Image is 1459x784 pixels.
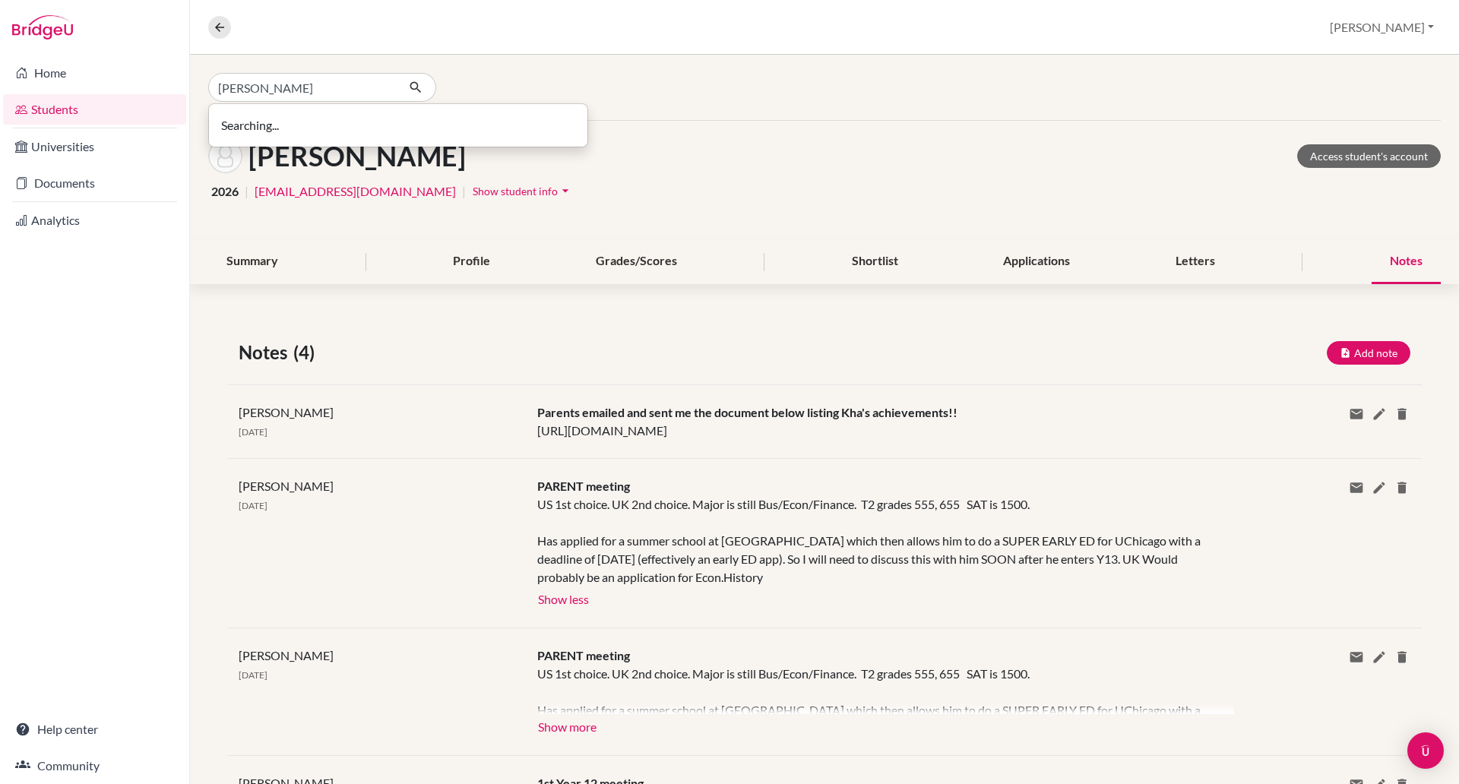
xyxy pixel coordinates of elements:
[3,714,186,744] a: Help center
[1407,732,1444,769] div: Open Intercom Messenger
[293,339,321,366] span: (4)
[985,239,1088,284] div: Applications
[3,751,186,781] a: Community
[239,648,334,662] span: [PERSON_NAME]
[558,183,573,198] i: arrow_drop_down
[3,205,186,236] a: Analytics
[537,665,1211,714] div: US 1st choice. UK 2nd choice. Major is still Bus/Econ/Finance. T2 grades 555, 655 SAT is 1500. Ha...
[537,648,630,662] span: PARENT meeting
[537,405,957,419] span: Parents emailed and sent me the document below listing Kha's achievements!!
[1372,239,1441,284] div: Notes
[1323,13,1441,42] button: [PERSON_NAME]
[537,495,1211,586] div: US 1st choice. UK 2nd choice. Major is still Bus/Econ/Finance. T2 grades 555, 655 SAT is 1500. Ha...
[1157,239,1233,284] div: Letters
[3,168,186,198] a: Documents
[208,73,397,102] input: Find student by name...
[578,239,695,284] div: Grades/Scores
[472,179,574,203] button: Show student infoarrow_drop_down
[537,479,630,493] span: PARENT meeting
[211,182,239,201] span: 2026
[239,669,267,681] span: [DATE]
[1297,144,1441,168] a: Access student's account
[239,339,293,366] span: Notes
[239,405,334,419] span: [PERSON_NAME]
[462,182,466,201] span: |
[834,239,916,284] div: Shortlist
[208,139,242,173] img: Kha Tran's avatar
[3,94,186,125] a: Students
[537,586,590,609] button: Show less
[526,403,1223,440] div: [URL][DOMAIN_NAME]
[239,500,267,511] span: [DATE]
[221,116,575,134] p: Searching...
[473,185,558,198] span: Show student info
[248,140,466,172] h1: [PERSON_NAME]
[435,239,508,284] div: Profile
[208,239,296,284] div: Summary
[537,714,597,737] button: Show more
[12,15,73,40] img: Bridge-U
[239,426,267,438] span: [DATE]
[3,131,186,162] a: Universities
[245,182,248,201] span: |
[1327,341,1410,365] button: Add note
[255,182,456,201] a: [EMAIL_ADDRESS][DOMAIN_NAME]
[3,58,186,88] a: Home
[239,479,334,493] span: [PERSON_NAME]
